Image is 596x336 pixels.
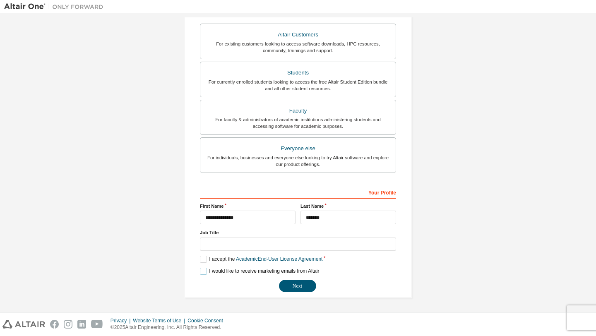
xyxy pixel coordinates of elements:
div: For faculty & administrators of academic institutions administering students and accessing softwa... [205,116,391,130]
label: First Name [200,203,296,209]
label: I accept the [200,256,322,263]
a: Academic End-User License Agreement [236,256,322,262]
div: For existing customers looking to access software downloads, HPC resources, community, trainings ... [205,41,391,54]
img: youtube.svg [91,320,103,329]
div: Faculty [205,105,391,117]
div: For currently enrolled students looking to access the free Altair Student Edition bundle and all ... [205,79,391,92]
label: I would like to receive marketing emails from Altair [200,268,319,275]
div: For individuals, businesses and everyone else looking to try Altair software and explore our prod... [205,154,391,168]
img: facebook.svg [50,320,59,329]
label: Job Title [200,229,396,236]
img: altair_logo.svg [2,320,45,329]
img: instagram.svg [64,320,72,329]
div: Altair Customers [205,29,391,41]
p: © 2025 Altair Engineering, Inc. All Rights Reserved. [111,324,228,331]
div: Website Terms of Use [133,317,187,324]
img: Altair One [4,2,108,11]
img: linkedin.svg [77,320,86,329]
label: Last Name [300,203,396,209]
div: Everyone else [205,143,391,154]
div: Privacy [111,317,133,324]
button: Next [279,280,316,292]
div: Your Profile [200,185,396,199]
div: Students [205,67,391,79]
div: Cookie Consent [187,317,228,324]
